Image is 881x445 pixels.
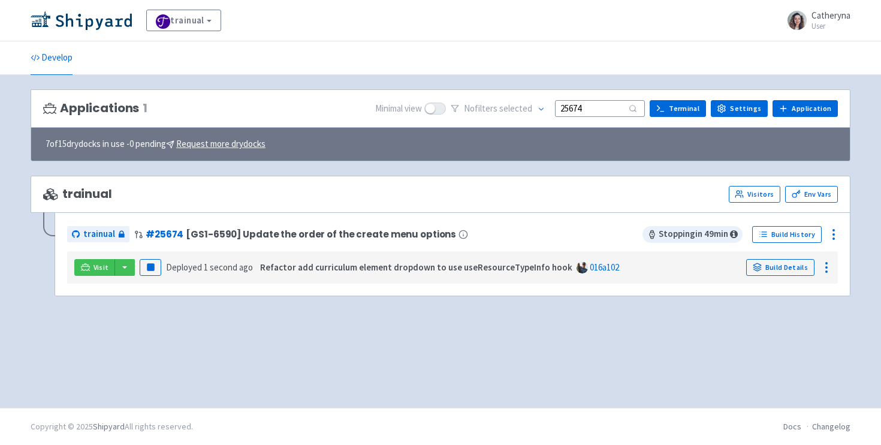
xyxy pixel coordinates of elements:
[729,186,780,203] a: Visitors
[186,229,456,239] span: [GS1-6590] Update the order of the create menu options
[146,228,183,240] a: #25674
[773,100,838,117] a: Application
[46,137,265,151] span: 7 of 15 drydocks in use - 0 pending
[93,421,125,432] a: Shipyard
[31,11,132,30] img: Shipyard logo
[464,102,532,116] span: No filter s
[752,226,822,243] a: Build History
[811,22,850,30] small: User
[31,41,73,75] a: Develop
[785,186,838,203] a: Env Vars
[146,10,221,31] a: trainual
[43,187,112,201] span: trainual
[375,102,422,116] span: Minimal view
[812,421,850,432] a: Changelog
[555,100,645,116] input: Search...
[143,101,147,115] span: 1
[650,100,706,117] a: Terminal
[176,138,265,149] u: Request more drydocks
[31,420,193,433] div: Copyright © 2025 All rights reserved.
[499,103,532,114] span: selected
[711,100,768,117] a: Settings
[83,227,115,241] span: trainual
[780,11,850,30] a: Catheryna User
[746,259,814,276] a: Build Details
[260,261,572,273] strong: Refactor add curriculum element dropdown to use useResourceTypeInfo hook
[590,261,619,273] a: 016a102
[67,226,129,242] a: trainual
[204,261,253,273] time: 1 second ago
[43,101,147,115] h3: Applications
[93,263,109,272] span: Visit
[783,421,801,432] a: Docs
[140,259,161,276] button: Pause
[811,10,850,21] span: Catheryna
[166,261,253,273] span: Deployed
[642,226,743,243] span: Stopping in 49 min
[74,259,115,276] a: Visit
